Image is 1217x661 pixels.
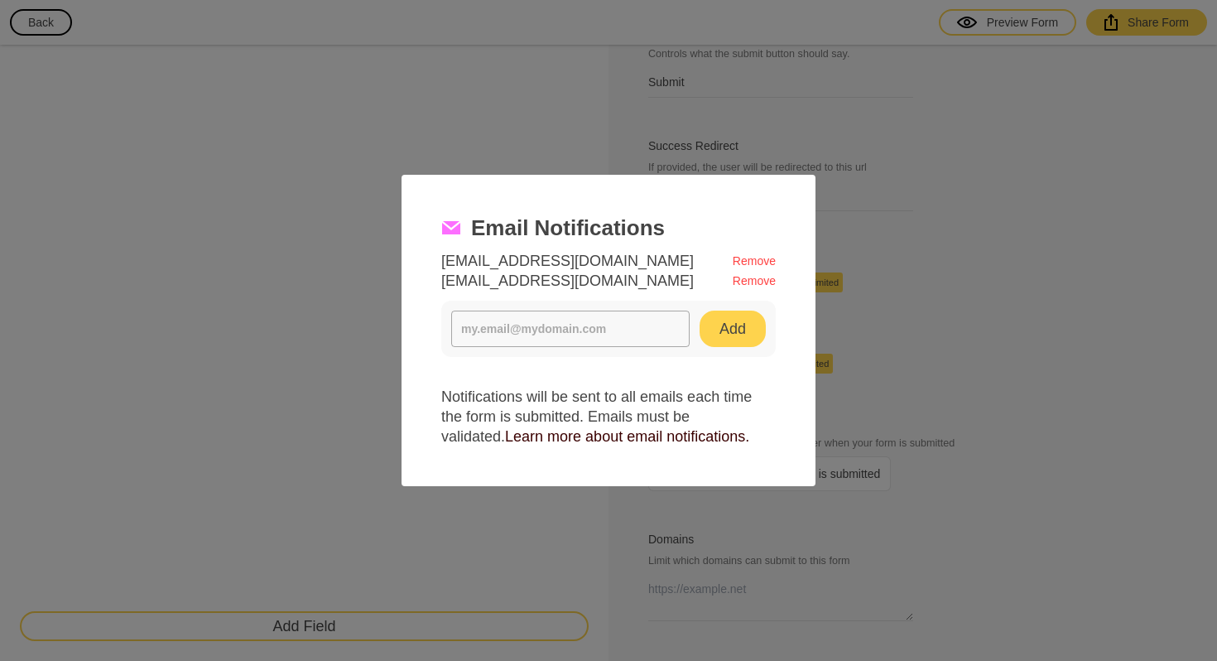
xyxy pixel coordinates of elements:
p: [EMAIL_ADDRESS][DOMAIN_NAME] [441,271,694,291]
p: [EMAIL_ADDRESS][DOMAIN_NAME] [441,251,694,271]
p: Notifications will be sent to all emails each time the form is submitted. Emails must be validated. [441,387,776,446]
button: Add [700,311,766,347]
button: Remove [733,253,776,269]
a: Learn more about email notifications. [505,428,749,445]
button: Remove [733,273,776,289]
input: my.email@mydomain.com [451,311,690,347]
div: Email Notifications [441,215,776,241]
svg: Mail [441,218,461,238]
